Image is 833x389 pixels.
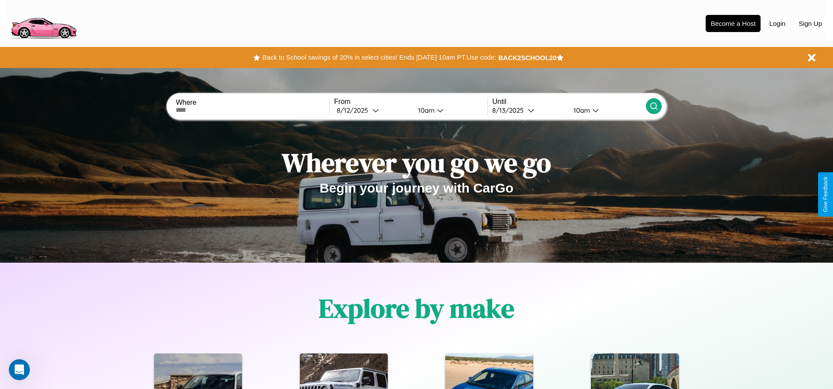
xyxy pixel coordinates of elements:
[492,98,645,106] label: Until
[334,98,487,106] label: From
[822,177,829,212] div: Give Feedback
[566,106,646,115] button: 10am
[706,15,761,32] button: Become a Host
[492,106,528,114] div: 8 / 13 / 2025
[9,359,30,380] iframe: Intercom live chat
[7,4,80,41] img: logo
[319,290,514,326] h1: Explore by make
[260,51,498,64] button: Back to School savings of 20% in select cities! Ends [DATE] 10am PT.Use code:
[337,106,372,114] div: 8 / 12 / 2025
[176,99,329,107] label: Where
[794,15,826,32] button: Sign Up
[498,54,557,61] b: BACK2SCHOOL20
[569,106,592,114] div: 10am
[765,15,790,32] button: Login
[334,106,411,115] button: 8/12/2025
[414,106,437,114] div: 10am
[411,106,488,115] button: 10am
